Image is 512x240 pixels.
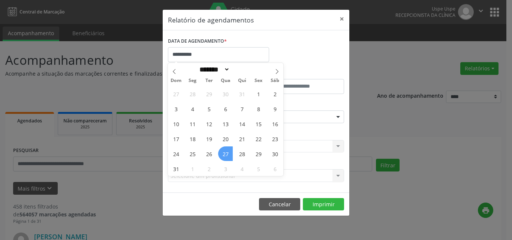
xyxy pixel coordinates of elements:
span: Agosto 18, 2025 [185,131,200,146]
span: Setembro 6, 2025 [268,161,282,176]
span: Ter [201,78,217,83]
span: Seg [184,78,201,83]
span: Agosto 22, 2025 [251,131,266,146]
span: Agosto 8, 2025 [251,101,266,116]
span: Dom [168,78,184,83]
span: Agosto 6, 2025 [218,101,233,116]
span: Qua [217,78,234,83]
span: Agosto 26, 2025 [202,146,216,161]
span: Agosto 24, 2025 [169,146,183,161]
span: Sáb [267,78,283,83]
span: Agosto 10, 2025 [169,116,183,131]
button: Cancelar [259,198,300,211]
label: DATA DE AGENDAMENTO [168,36,227,47]
span: Julho 30, 2025 [218,86,233,101]
span: Setembro 3, 2025 [218,161,233,176]
button: Close [334,10,349,28]
span: Agosto 25, 2025 [185,146,200,161]
span: Qui [234,78,250,83]
label: ATÉ [258,67,344,79]
span: Agosto 23, 2025 [268,131,282,146]
span: Agosto 1, 2025 [251,86,266,101]
span: Julho 27, 2025 [169,86,183,101]
span: Agosto 21, 2025 [235,131,249,146]
span: Setembro 5, 2025 [251,161,266,176]
span: Agosto 27, 2025 [218,146,233,161]
span: Setembro 2, 2025 [202,161,216,176]
input: Year [230,66,255,73]
span: Agosto 31, 2025 [169,161,183,176]
span: Agosto 30, 2025 [268,146,282,161]
span: Agosto 19, 2025 [202,131,216,146]
span: Agosto 13, 2025 [218,116,233,131]
span: Agosto 20, 2025 [218,131,233,146]
span: Agosto 29, 2025 [251,146,266,161]
span: Agosto 4, 2025 [185,101,200,116]
span: Julho 29, 2025 [202,86,216,101]
span: Agosto 2, 2025 [268,86,282,101]
span: Agosto 17, 2025 [169,131,183,146]
span: Agosto 5, 2025 [202,101,216,116]
span: Agosto 3, 2025 [169,101,183,116]
span: Agosto 12, 2025 [202,116,216,131]
button: Imprimir [303,198,344,211]
span: Julho 28, 2025 [185,86,200,101]
span: Julho 31, 2025 [235,86,249,101]
span: Agosto 9, 2025 [268,101,282,116]
span: Agosto 11, 2025 [185,116,200,131]
span: Agosto 15, 2025 [251,116,266,131]
h5: Relatório de agendamentos [168,15,254,25]
span: Agosto 16, 2025 [268,116,282,131]
select: Month [197,66,230,73]
span: Setembro 1, 2025 [185,161,200,176]
span: Agosto 7, 2025 [235,101,249,116]
span: Agosto 28, 2025 [235,146,249,161]
span: Agosto 14, 2025 [235,116,249,131]
span: Setembro 4, 2025 [235,161,249,176]
span: Sex [250,78,267,83]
